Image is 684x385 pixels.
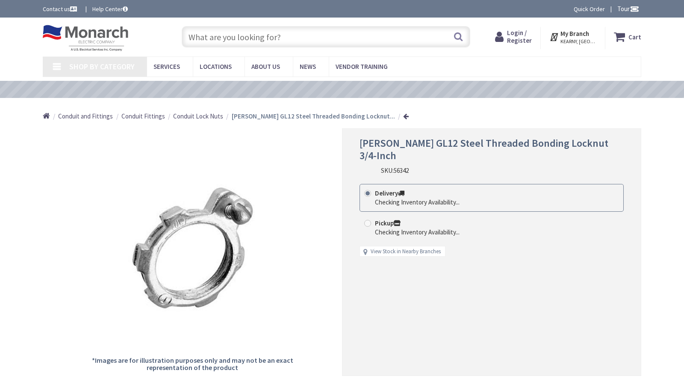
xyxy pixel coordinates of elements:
a: Conduit Lock Nuts [173,112,223,121]
div: My Branch KEARNY, [GEOGRAPHIC_DATA] [549,29,597,44]
span: About Us [251,62,280,71]
strong: Pickup [375,219,401,227]
span: Conduit Lock Nuts [173,112,223,120]
strong: [PERSON_NAME] GL12 Steel Threaded Bonding Locknut... [232,112,395,120]
span: Vendor Training [336,62,388,71]
a: Conduit and Fittings [58,112,113,121]
span: KEARNY, [GEOGRAPHIC_DATA] [560,38,597,45]
a: VIEW OUR VIDEO TRAINING LIBRARY [261,85,410,95]
a: Contact us [43,5,79,13]
a: Help Center [92,5,128,13]
img: Crouse-Hinds GL12 Steel Threaded Bonding Locknut 3/4-Inch [128,184,256,312]
strong: Cart [628,29,641,44]
span: Conduit and Fittings [58,112,113,120]
span: Locations [200,62,232,71]
span: News [300,62,316,71]
div: SKU: [381,166,409,175]
a: Conduit Fittings [121,112,165,121]
span: Services [153,62,180,71]
span: Login / Register [507,29,532,44]
img: Monarch Electric Company [43,25,128,51]
a: Quick Order [574,5,605,13]
span: Shop By Category [69,62,135,71]
span: 56342 [394,166,409,175]
h5: *Images are for illustration purposes only and may not be an exact representation of the product [91,357,294,372]
span: [PERSON_NAME] GL12 Steel Threaded Bonding Locknut 3/4-Inch [360,136,608,162]
a: Cart [614,29,641,44]
strong: My Branch [560,30,589,38]
input: What are you looking for? [182,26,470,47]
a: View Stock in Nearby Branches [371,248,441,256]
a: Login / Register [495,29,532,44]
span: Tour [617,5,639,13]
span: Conduit Fittings [121,112,165,120]
div: Checking Inventory Availability... [375,228,460,237]
strong: Delivery [375,189,404,197]
div: Checking Inventory Availability... [375,198,460,207]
